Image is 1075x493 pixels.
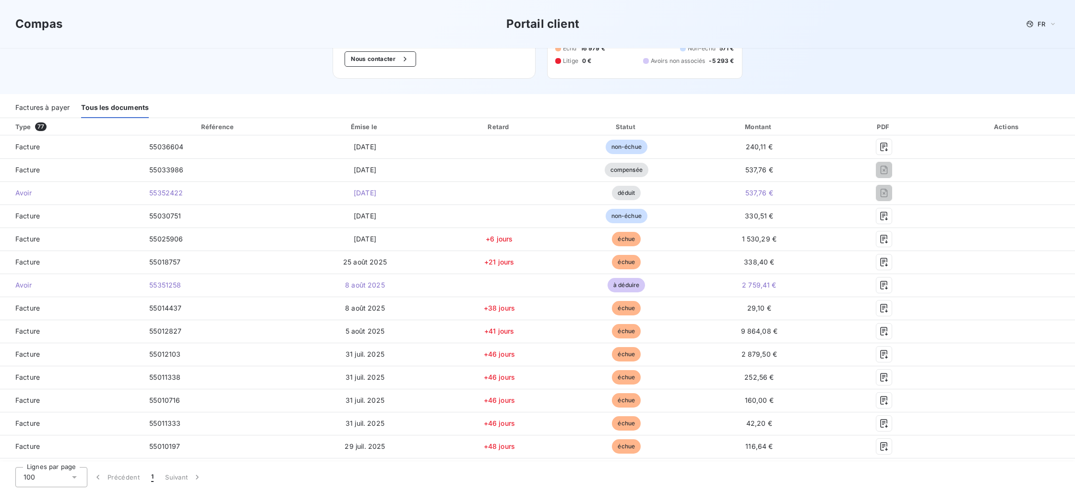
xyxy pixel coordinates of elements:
[149,350,180,358] span: 55012103
[606,140,647,154] span: non-échue
[345,51,416,67] button: Nous contacter
[651,57,705,65] span: Avoirs non associés
[486,235,513,243] span: +6 jours
[354,189,376,197] span: [DATE]
[746,143,773,151] span: 240,11 €
[149,304,181,312] span: 55014437
[345,304,385,312] span: 8 août 2025
[149,166,183,174] span: 55033986
[151,472,154,482] span: 1
[15,98,70,118] div: Factures à payer
[8,280,134,290] span: Avoir
[745,442,773,450] span: 116,64 €
[612,255,641,269] span: échue
[612,301,641,315] span: échue
[201,123,234,131] div: Référence
[719,44,734,53] span: 571 €
[745,396,774,404] span: 160,00 €
[484,258,514,266] span: +21 jours
[345,442,385,450] span: 29 juil. 2025
[1038,20,1045,28] span: FR
[149,442,180,450] span: 55010197
[346,419,384,427] span: 31 juil. 2025
[8,396,134,405] span: Facture
[8,142,134,152] span: Facture
[35,122,47,131] span: 77
[484,373,515,381] span: +46 jours
[745,189,773,197] span: 537,76 €
[354,212,376,220] span: [DATE]
[343,258,387,266] span: 25 août 2025
[87,467,145,487] button: Précédent
[688,44,716,53] span: Non-échu
[149,143,183,151] span: 55036604
[149,373,180,381] span: 55011338
[346,396,384,404] span: 31 juil. 2025
[744,373,774,381] span: 252,56 €
[581,44,605,53] span: 16 979 €
[437,122,561,132] div: Retard
[346,373,384,381] span: 31 juil. 2025
[742,281,776,289] span: 2 759,41 €
[149,258,180,266] span: 55018757
[941,122,1073,132] div: Actions
[149,419,180,427] span: 55011333
[484,442,515,450] span: +48 jours
[831,122,937,132] div: PDF
[608,278,645,292] span: à déduire
[149,327,181,335] span: 55012827
[565,122,687,132] div: Statut
[8,165,134,175] span: Facture
[8,419,134,428] span: Facture
[691,122,827,132] div: Montant
[741,350,777,358] span: 2 879,50 €
[354,143,376,151] span: [DATE]
[612,232,641,246] span: échue
[8,373,134,382] span: Facture
[563,44,577,53] span: Échu
[605,163,648,177] span: compensée
[745,166,773,174] span: 537,76 €
[10,122,140,132] div: Type
[606,209,647,223] span: non-échue
[149,281,181,289] span: 55351258
[346,327,385,335] span: 5 août 2025
[612,186,641,200] span: déduit
[484,327,514,335] span: +41 jours
[612,370,641,385] span: échue
[746,419,772,427] span: 42,20 €
[8,257,134,267] span: Facture
[15,15,62,33] h3: Compas
[612,393,641,408] span: échue
[742,235,777,243] span: 1 530,29 €
[149,189,183,197] span: 55352422
[8,349,134,359] span: Facture
[149,235,183,243] span: 55025906
[354,166,376,174] span: [DATE]
[8,234,134,244] span: Facture
[24,472,35,482] span: 100
[8,303,134,313] span: Facture
[582,57,591,65] span: 0 €
[741,327,778,335] span: 9 864,08 €
[612,416,641,431] span: échue
[563,57,578,65] span: Litige
[484,350,515,358] span: +46 jours
[8,188,134,198] span: Avoir
[8,326,134,336] span: Facture
[484,304,515,312] span: +38 jours
[8,211,134,221] span: Facture
[149,396,180,404] span: 55010716
[81,98,149,118] div: Tous les documents
[612,324,641,338] span: échue
[484,419,515,427] span: +46 jours
[506,15,579,33] h3: Portail client
[484,396,515,404] span: +46 jours
[612,439,641,454] span: échue
[159,467,208,487] button: Suivant
[346,350,384,358] span: 31 juil. 2025
[354,235,376,243] span: [DATE]
[745,212,773,220] span: 330,51 €
[747,304,771,312] span: 29,10 €
[709,57,734,65] span: -5 293 €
